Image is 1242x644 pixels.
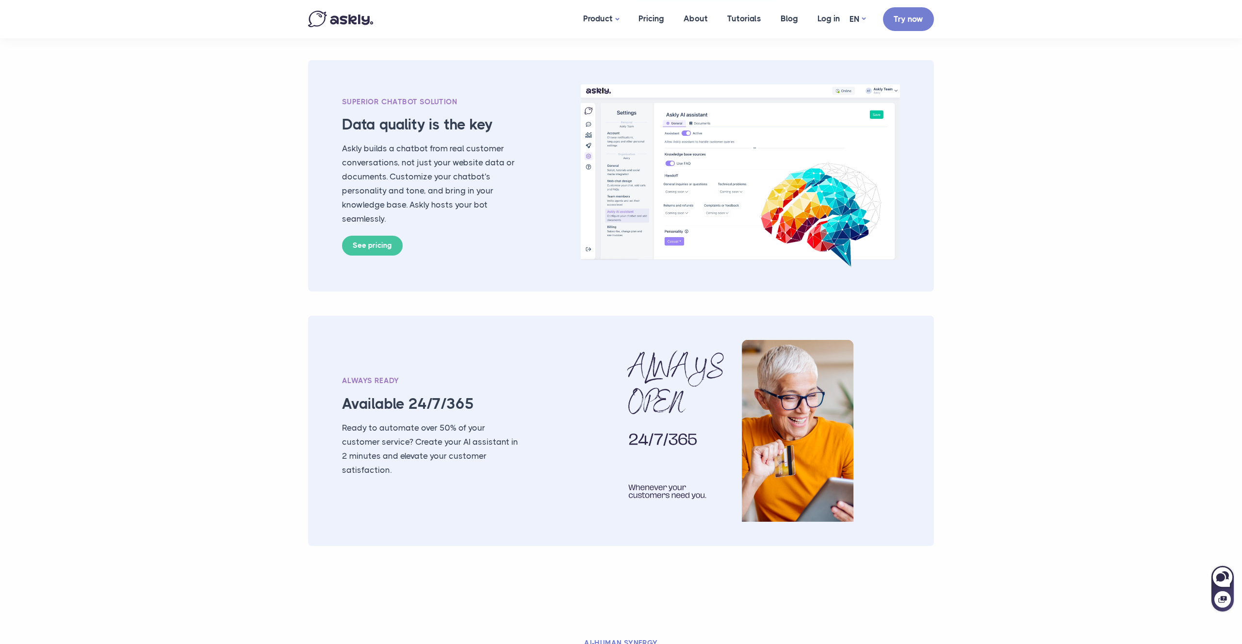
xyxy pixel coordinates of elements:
[1210,564,1235,612] iframe: Askly chat
[883,7,934,31] a: Try now
[342,96,518,109] div: Superior chatbot solution
[342,115,518,134] h3: Data quality is the key
[581,340,900,522] img: ai chatbot always on
[850,12,866,26] a: EN
[342,236,403,256] a: See pricing
[581,84,900,267] img: ai chatbot data
[342,375,518,387] div: Always ready
[342,395,518,414] h3: Available 24/7/365
[308,11,373,27] img: Askly
[342,142,518,225] p: Askly builds a chatbot from real customer conversations, not just your website data or documents....
[342,421,518,477] p: Ready to automate over 50% of your customer service? Create your AI assistant in 2 minutes and el...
